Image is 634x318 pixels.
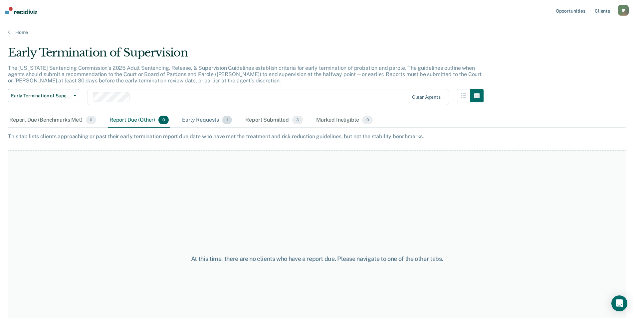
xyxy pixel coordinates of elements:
button: JP [618,5,629,16]
div: Report Due (Other)0 [108,113,170,128]
span: 0 [86,116,96,124]
div: Marked Ineligible0 [315,113,374,128]
span: 0 [362,116,372,124]
a: Home [8,29,626,35]
span: 1 [222,116,232,124]
div: Report Submitted3 [244,113,304,128]
div: This tab lists clients approaching or past their early termination report due date who have met t... [8,133,626,140]
button: Early Termination of Supervision [8,89,79,102]
span: 0 [158,116,169,124]
div: At this time, there are no clients who have a report due. Please navigate to one of the other tabs. [163,255,472,263]
img: Recidiviz [5,7,37,14]
div: Report Due (Benchmarks Met)0 [8,113,98,128]
div: J P [618,5,629,16]
p: The [US_STATE] Sentencing Commission’s 2025 Adult Sentencing, Release, & Supervision Guidelines e... [8,65,482,84]
span: Early Termination of Supervision [11,93,71,99]
span: 3 [292,116,303,124]
div: Early Requests1 [181,113,233,128]
div: Open Intercom Messenger [611,295,627,311]
div: Early Termination of Supervision [8,46,484,65]
div: Clear agents [412,94,440,100]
